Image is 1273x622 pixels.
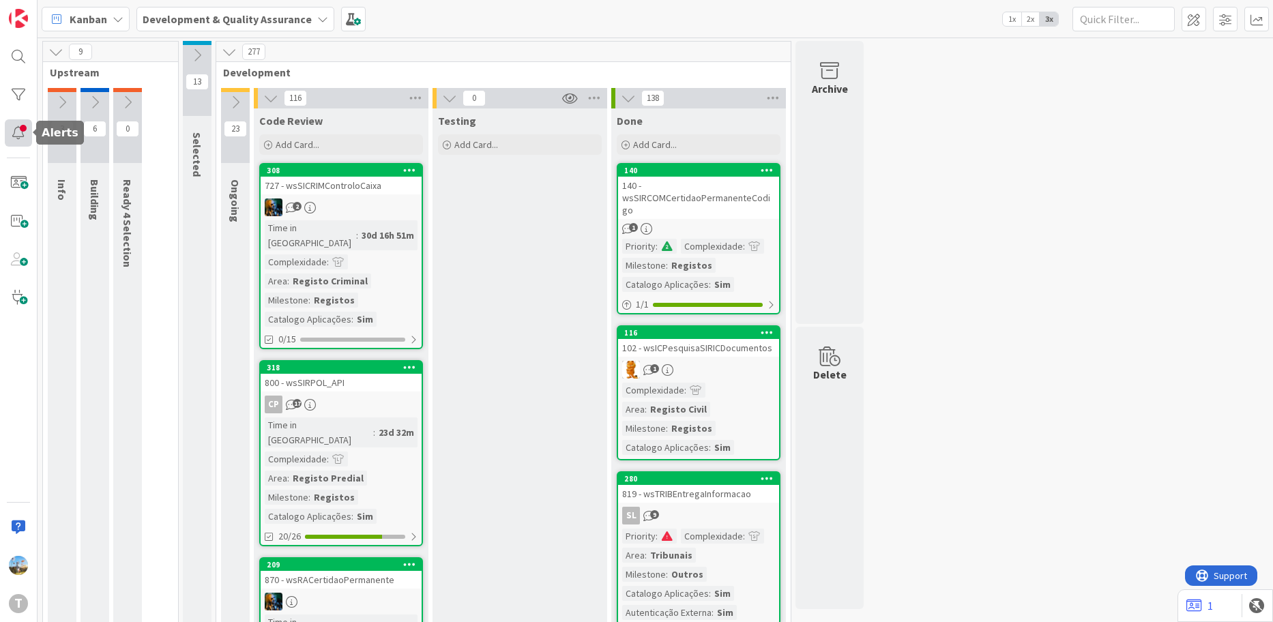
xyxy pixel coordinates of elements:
[645,548,647,563] span: :
[1072,7,1175,31] input: Quick Filter...
[287,273,289,288] span: :
[666,567,668,582] span: :
[353,509,377,524] div: Sim
[55,179,69,201] span: Info
[143,12,312,26] b: Development & Quality Assurance
[624,328,779,338] div: 116
[265,593,282,610] img: JC
[327,451,329,466] span: :
[622,507,640,524] div: SL
[622,258,666,273] div: Milestone
[813,366,847,383] div: Delete
[1003,12,1021,26] span: 1x
[289,471,367,486] div: Registo Predial
[618,327,779,357] div: 116102 - wsICPesquisaSIRICDocumentos
[265,198,282,216] img: JC
[617,325,780,460] a: 116102 - wsICPesquisaSIRICDocumentosRLComplexidade:Area:Registo CivilMilestone:RegistosCatalogo A...
[618,473,779,503] div: 280819 - wsTRIBEntregaInformacao
[622,548,645,563] div: Area
[668,421,716,436] div: Registos
[261,593,422,610] div: JC
[622,586,709,601] div: Catalogo Aplicações
[83,121,106,137] span: 6
[622,361,640,379] img: RL
[618,164,779,219] div: 140140 - wsSIRCOMCertidaoPermanenteCodigo
[224,121,247,137] span: 23
[709,277,711,292] span: :
[711,586,734,601] div: Sim
[618,327,779,339] div: 116
[287,471,289,486] span: :
[633,138,677,151] span: Add Card...
[289,273,371,288] div: Registo Criminal
[1021,12,1040,26] span: 2x
[624,474,779,484] div: 280
[812,80,848,97] div: Archive
[622,421,666,436] div: Milestone
[265,220,356,250] div: Time in [GEOGRAPHIC_DATA]
[618,507,779,524] div: SL
[650,364,659,373] span: 1
[267,560,422,569] div: 209
[261,164,422,194] div: 308727 - wsSICRIMControloCaixa
[622,277,709,292] div: Catalogo Aplicações
[1040,12,1058,26] span: 3x
[9,9,28,28] img: Visit kanbanzone.com
[647,548,696,563] div: Tribunais
[261,571,422,589] div: 870 - wsRACertidaoPermanente
[223,65,774,79] span: Development
[261,164,422,177] div: 308
[186,74,209,90] span: 13
[265,451,327,466] div: Complexidade
[463,90,486,106] span: 0
[618,296,779,313] div: 1/1
[650,510,659,519] span: 9
[284,90,307,106] span: 116
[438,114,476,128] span: Testing
[709,586,711,601] span: :
[9,594,28,613] div: T
[656,529,658,544] span: :
[624,166,779,175] div: 140
[709,440,711,455] span: :
[681,239,743,254] div: Complexidade
[259,114,323,128] span: Code Review
[278,529,301,544] span: 20/26
[261,396,422,413] div: CP
[641,90,664,106] span: 138
[9,556,28,575] img: DG
[261,361,422,374] div: 318
[310,490,358,505] div: Registos
[618,177,779,219] div: 140 - wsSIRCOMCertidaoPermanenteCodigo
[242,44,265,60] span: 277
[353,312,377,327] div: Sim
[190,132,204,177] span: Selected
[711,440,734,455] div: Sim
[618,361,779,379] div: RL
[261,559,422,589] div: 209870 - wsRACertidaoPermanente
[308,293,310,308] span: :
[622,383,684,398] div: Complexidade
[265,312,351,327] div: Catalogo Aplicações
[358,228,418,243] div: 30d 16h 51m
[265,293,308,308] div: Milestone
[668,567,707,582] div: Outros
[622,239,656,254] div: Priority
[267,363,422,372] div: 318
[618,473,779,485] div: 280
[261,559,422,571] div: 209
[261,374,422,391] div: 800 - wsSIRPOL_API
[267,166,422,175] div: 308
[293,399,302,408] span: 17
[278,332,296,346] span: 0/15
[327,254,329,269] span: :
[666,258,668,273] span: :
[70,11,107,27] span: Kanban
[42,126,78,139] h5: Alerts
[351,312,353,327] span: :
[617,163,780,314] a: 140140 - wsSIRCOMCertidaoPermanenteCodigoPriority:Complexidade:Milestone:RegistosCatalogo Aplicaç...
[261,198,422,216] div: JC
[276,138,319,151] span: Add Card...
[629,223,638,232] span: 1
[261,361,422,391] div: 318800 - wsSIRPOL_API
